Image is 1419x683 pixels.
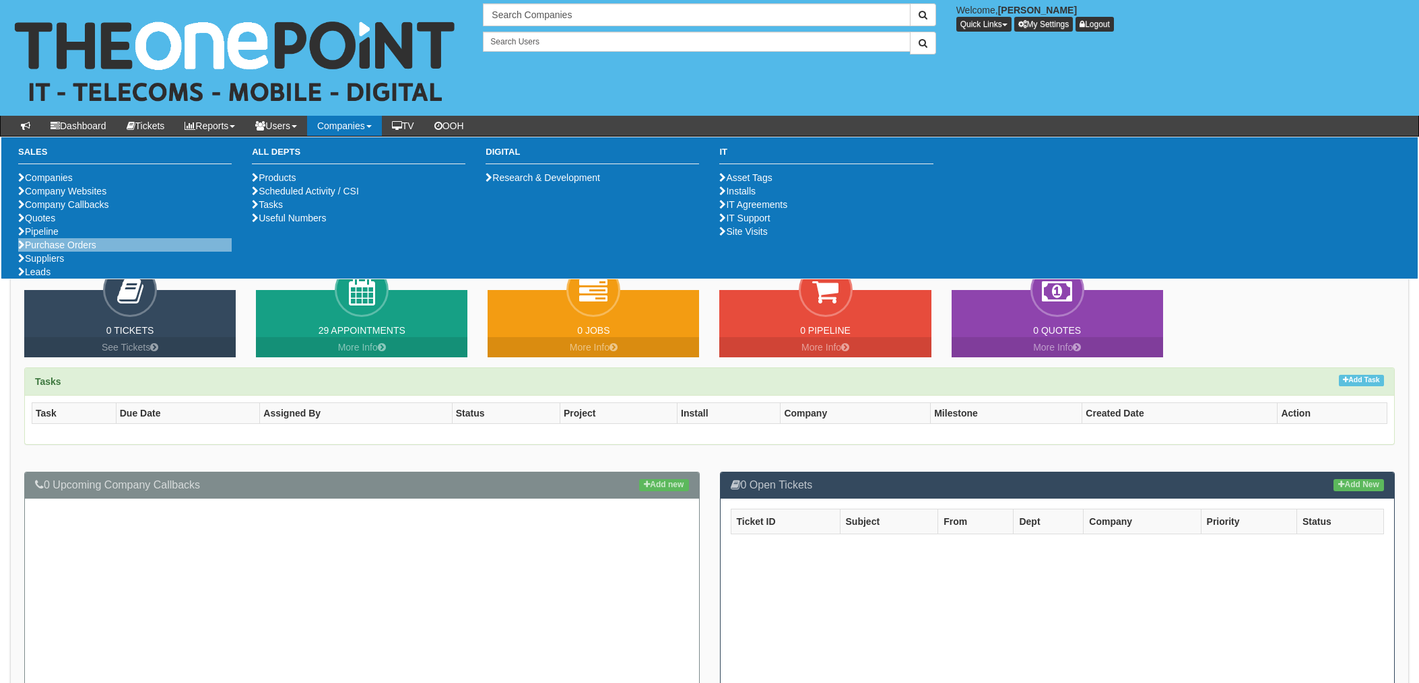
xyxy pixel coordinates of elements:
[252,147,465,164] h3: All Depts
[956,17,1012,32] button: Quick Links
[252,172,296,183] a: Products
[719,337,931,357] a: More Info
[106,325,154,336] a: 0 Tickets
[18,253,64,264] a: Suppliers
[577,325,609,336] a: 0 Jobs
[731,509,840,534] th: Ticket ID
[560,403,677,424] th: Project
[639,479,688,491] a: Add new
[1014,509,1084,534] th: Dept
[1333,479,1384,491] a: Add New
[840,509,938,534] th: Subject
[1339,375,1384,386] a: Add Task
[319,325,405,336] a: 29 Appointments
[678,403,781,424] th: Install
[18,186,106,196] a: Company Websites
[731,479,1385,491] h3: 0 Open Tickets
[18,266,51,277] a: Leads
[260,403,452,424] th: Assigned By
[1278,403,1387,424] th: Action
[18,226,59,237] a: Pipeline
[483,32,910,52] input: Search Users
[998,5,1077,15] b: [PERSON_NAME]
[719,213,770,223] a: IT Support
[931,403,1082,424] th: Milestone
[256,337,467,357] a: More Info
[32,403,117,424] th: Task
[307,116,382,136] a: Companies
[245,116,307,136] a: Users
[174,116,245,136] a: Reports
[18,213,55,223] a: Quotes
[1084,509,1201,534] th: Company
[800,325,851,336] a: 0 Pipeline
[24,337,236,357] a: See Tickets
[18,199,109,210] a: Company Callbacks
[252,186,359,196] a: Scheduled Activity / CSI
[1201,509,1296,534] th: Priority
[18,240,96,250] a: Purchase Orders
[1082,403,1278,424] th: Created Date
[452,403,560,424] th: Status
[424,116,474,136] a: OOH
[946,3,1419,32] div: Welcome,
[1033,325,1081,336] a: 0 Quotes
[719,172,772,183] a: Asset Tags
[1014,17,1074,32] a: My Settings
[117,116,175,136] a: Tickets
[40,116,117,136] a: Dashboard
[952,337,1163,357] a: More Info
[719,226,767,237] a: Site Visits
[719,186,756,196] a: Installs
[252,213,326,223] a: Useful Numbers
[35,376,61,387] strong: Tasks
[938,509,1014,534] th: From
[252,199,283,210] a: Tasks
[35,479,689,491] h3: 0 Upcoming Company Callbacks
[488,337,699,357] a: More Info
[486,147,699,164] h3: Digital
[483,3,910,26] input: Search Companies
[18,172,73,183] a: Companies
[1296,509,1383,534] th: Status
[719,199,787,210] a: IT Agreements
[18,147,232,164] h3: Sales
[781,403,931,424] th: Company
[116,403,260,424] th: Due Date
[719,147,933,164] h3: IT
[382,116,424,136] a: TV
[1076,17,1114,32] a: Logout
[486,172,600,183] a: Research & Development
